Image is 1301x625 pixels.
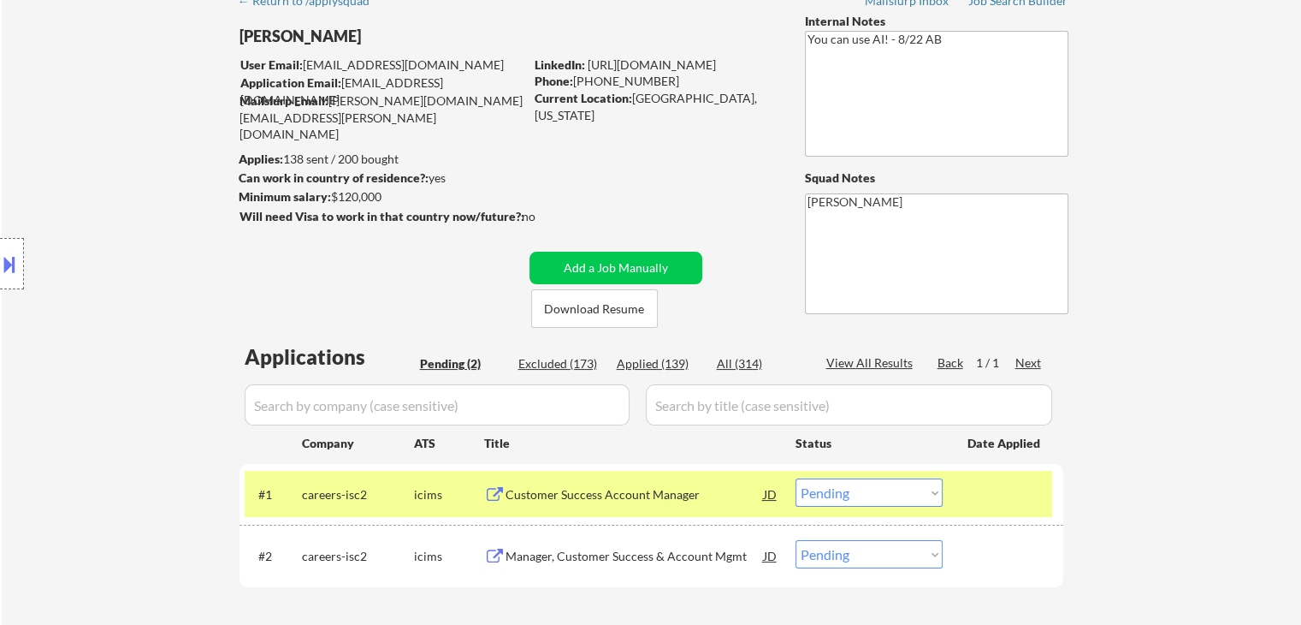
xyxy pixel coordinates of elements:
div: [PERSON_NAME][DOMAIN_NAME][EMAIL_ADDRESS][PERSON_NAME][DOMAIN_NAME] [240,92,523,143]
div: Squad Notes [805,170,1068,187]
div: icims [414,486,484,503]
div: [PERSON_NAME] [240,26,591,47]
div: Pending (2) [420,355,506,372]
div: Applications [245,347,414,367]
div: View All Results [826,354,918,372]
input: Search by title (case sensitive) [646,384,1052,426]
strong: Current Location: [535,91,632,105]
div: no [522,208,571,225]
div: [PHONE_NUMBER] [535,73,777,90]
div: Applied (139) [617,355,702,372]
div: Date Applied [967,435,1043,452]
div: Excluded (173) [518,355,604,372]
div: yes [239,170,518,187]
div: JD [762,540,779,571]
div: ATS [414,435,484,452]
div: careers-isc2 [302,548,414,565]
div: #1 [258,486,288,503]
button: Download Resume [531,289,658,328]
div: icims [414,548,484,565]
div: 1 / 1 [976,354,1015,372]
div: Company [302,435,414,452]
a: [URL][DOMAIN_NAME] [588,57,716,72]
strong: Phone: [535,74,573,88]
button: Add a Job Manually [529,252,702,284]
div: JD [762,479,779,509]
div: [EMAIL_ADDRESS][DOMAIN_NAME] [240,57,523,74]
input: Search by company (case sensitive) [245,384,630,426]
div: Manager, Customer Success & Account Mgmt [506,548,764,565]
div: Back [937,354,965,372]
div: 138 sent / 200 bought [239,151,523,168]
div: Internal Notes [805,13,1068,30]
div: careers-isc2 [302,486,414,503]
div: Customer Success Account Manager [506,486,764,503]
div: All (314) [717,355,802,372]
strong: User Email: [240,57,303,72]
strong: Application Email: [240,75,341,90]
strong: Will need Visa to work in that country now/future?: [240,209,524,223]
strong: Can work in country of residence?: [239,170,429,185]
div: [EMAIL_ADDRESS][DOMAIN_NAME] [240,74,523,108]
div: Title [484,435,779,452]
div: [GEOGRAPHIC_DATA], [US_STATE] [535,90,777,123]
div: Next [1015,354,1043,372]
strong: LinkedIn: [535,57,585,72]
div: $120,000 [239,188,523,205]
strong: Mailslurp Email: [240,93,328,108]
div: Status [795,427,943,458]
div: #2 [258,548,288,565]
